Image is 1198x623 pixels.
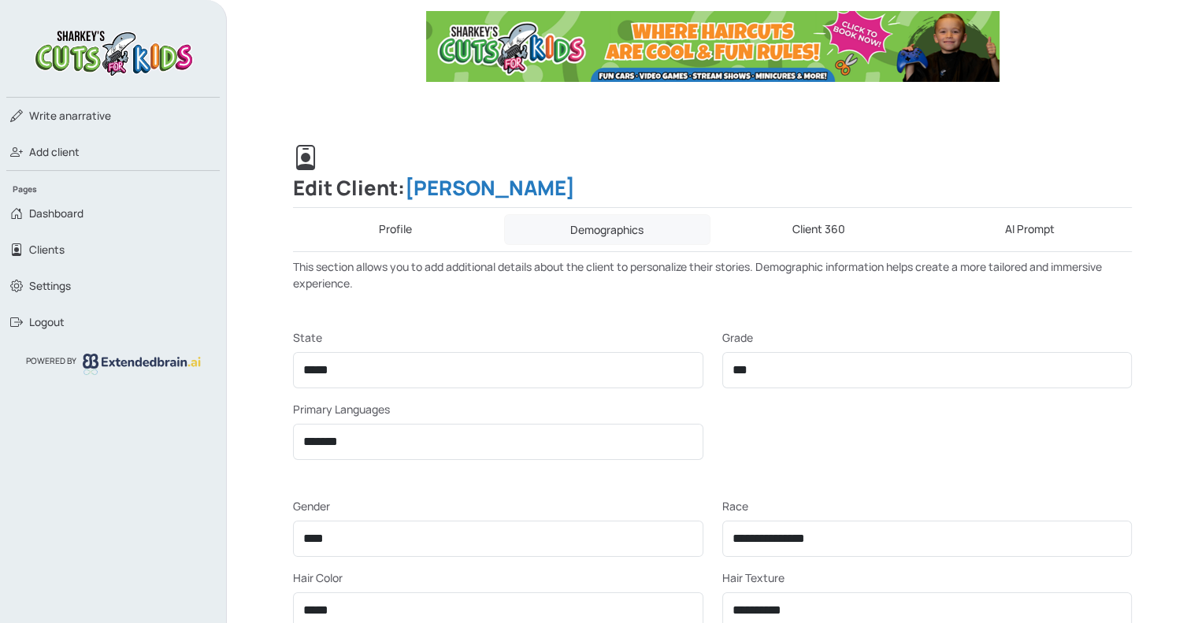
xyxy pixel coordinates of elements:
[29,109,65,123] span: Write a
[29,314,65,330] span: Logout
[426,11,1000,82] img: Ad Banner
[293,498,330,514] label: Gender
[293,569,343,586] label: Hair Color
[293,329,322,346] label: State
[31,25,196,78] img: logo
[717,214,922,245] a: Client 360
[293,401,390,417] label: Primary Languages
[293,258,1132,291] p: This section allows you to add additional details about the client to personalize their stories. ...
[293,214,498,245] a: Profile
[29,242,65,258] span: Clients
[29,144,80,160] span: Add client
[293,145,1132,208] h2: Edit Client:
[29,108,111,124] span: narrative
[504,214,710,245] a: Demographics
[927,214,1132,245] a: AI Prompt
[29,206,83,221] span: Dashboard
[722,569,784,586] label: Hair Texture
[405,174,575,202] a: [PERSON_NAME]
[722,498,748,514] label: Race
[29,278,71,294] span: Settings
[722,329,753,346] label: Grade
[83,354,201,374] img: logo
